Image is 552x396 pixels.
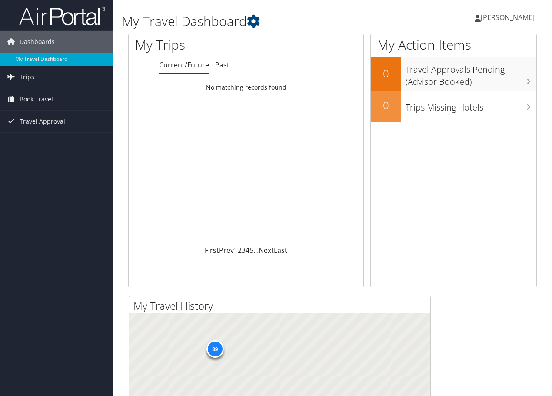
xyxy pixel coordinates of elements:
a: 3 [242,245,246,255]
a: [PERSON_NAME] [475,4,543,30]
h3: Travel Approvals Pending (Advisor Booked) [406,59,536,88]
a: 0Travel Approvals Pending (Advisor Booked) [371,57,536,91]
a: Prev [219,245,234,255]
a: 4 [246,245,249,255]
a: Last [274,245,287,255]
h1: My Action Items [371,36,536,54]
h2: 0 [371,98,401,113]
a: First [205,245,219,255]
span: [PERSON_NAME] [481,13,535,22]
span: … [253,245,259,255]
a: 5 [249,245,253,255]
td: No matching records found [129,80,363,95]
h1: My Travel Dashboard [122,12,403,30]
a: Next [259,245,274,255]
a: Past [215,60,229,70]
h2: 0 [371,66,401,81]
h2: My Travel History [133,299,430,313]
span: Travel Approval [20,111,65,132]
span: Trips [20,66,34,88]
span: Book Travel [20,88,53,110]
h1: My Trips [135,36,259,54]
a: Current/Future [159,60,209,70]
img: airportal-logo.png [19,6,106,26]
span: Dashboards [20,31,55,53]
a: 0Trips Missing Hotels [371,91,536,122]
a: 2 [238,245,242,255]
h3: Trips Missing Hotels [406,97,536,114]
div: 39 [206,340,223,358]
a: 1 [234,245,238,255]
